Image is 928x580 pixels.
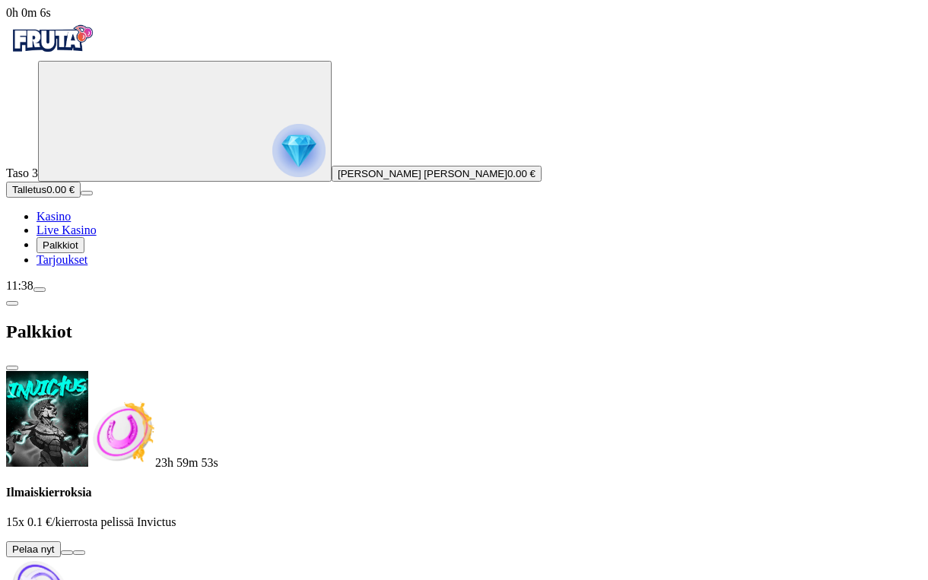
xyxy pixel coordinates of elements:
[6,541,61,557] button: Pelaa nyt
[38,61,332,182] button: reward progress
[37,237,84,253] button: reward iconPalkkiot
[155,456,218,469] span: countdown
[338,168,507,179] span: [PERSON_NAME] [PERSON_NAME]
[272,124,326,177] img: reward progress
[332,166,542,182] button: [PERSON_NAME] [PERSON_NAME]0.00 €
[6,486,922,499] h4: Ilmaiskierroksia
[37,223,97,236] a: poker-chip iconLive Kasino
[81,191,93,195] button: menu
[6,20,97,58] img: Fruta
[37,253,87,266] a: gift-inverted iconTarjoukset
[37,210,71,223] span: Kasino
[12,184,46,195] span: Talletus
[6,6,51,19] span: user session time
[6,515,922,529] p: 15x 0.1 €/kierrosta pelissä Invictus
[6,322,922,342] h2: Palkkiot
[37,253,87,266] span: Tarjoukset
[73,550,85,555] button: info
[507,168,536,179] span: 0.00 €
[37,223,97,236] span: Live Kasino
[37,210,71,223] a: diamond iconKasino
[6,47,97,60] a: Fruta
[6,301,18,306] button: chevron-left icon
[6,182,81,198] button: Talletusplus icon0.00 €
[46,184,75,195] span: 0.00 €
[12,544,55,555] span: Pelaa nyt
[6,366,18,370] button: close
[6,371,88,467] img: Invictus
[33,287,46,292] button: menu
[6,166,38,179] span: Taso 3
[43,239,78,251] span: Palkkiot
[6,20,922,267] nav: Primary
[6,279,33,292] span: 11:38
[88,400,155,467] img: Freespins bonus icon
